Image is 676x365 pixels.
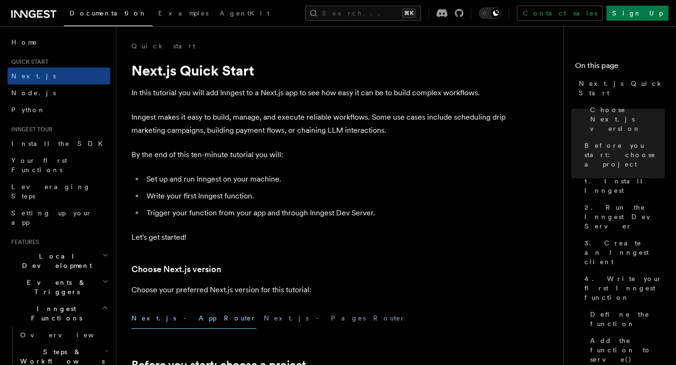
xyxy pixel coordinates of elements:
kbd: ⌘K [402,8,415,18]
a: Node.js [8,84,110,101]
span: Add the function to serve() [590,336,665,364]
button: Events & Triggers [8,274,110,300]
a: Quick start [131,41,195,51]
span: Features [8,238,39,246]
span: Leveraging Steps [11,183,91,200]
a: 4. Write your first Inngest function [581,270,665,306]
a: Home [8,34,110,51]
button: Local Development [8,248,110,274]
a: Contact sales [517,6,603,21]
span: Next.js Quick Start [579,79,665,98]
button: Inngest Functions [8,300,110,327]
a: Your first Functions [8,152,110,178]
p: Let's get started! [131,231,507,244]
li: Trigger your function from your app and through Inngest Dev Server. [144,206,507,220]
p: Inngest makes it easy to build, manage, and execute reliable workflows. Some use cases include sc... [131,111,507,137]
p: By the end of this ten-minute tutorial you will: [131,148,507,161]
a: Python [8,101,110,118]
a: Overview [16,327,110,343]
a: 2. Run the Inngest Dev Server [581,199,665,235]
a: 3. Create an Inngest client [581,235,665,270]
span: AgentKit [220,9,269,17]
a: Next.js Quick Start [575,75,665,101]
p: In this tutorial you will add Inngest to a Next.js app to see how easy it can be to build complex... [131,86,507,99]
h1: Next.js Quick Start [131,62,507,79]
h4: On this page [575,60,665,75]
li: Write your first Inngest function. [144,190,507,203]
span: Choose Next.js version [590,105,665,133]
span: 2. Run the Inngest Dev Server [584,203,665,231]
span: Install the SDK [11,140,108,147]
span: Python [11,106,46,114]
span: Home [11,38,38,47]
span: 3. Create an Inngest client [584,238,665,266]
span: Overview [20,331,117,339]
p: Choose your preferred Next.js version for this tutorial: [131,283,507,297]
a: Install the SDK [8,135,110,152]
button: Search...⌘K [305,6,421,21]
span: Before you start: choose a project [584,141,665,169]
span: Next.js [11,72,56,80]
li: Set up and run Inngest on your machine. [144,173,507,186]
a: Choose Next.js version [586,101,665,137]
a: AgentKit [214,3,275,25]
span: Setting up your app [11,209,92,226]
a: Examples [153,3,214,25]
span: Inngest Functions [8,304,101,323]
span: Node.js [11,89,56,97]
span: Define the function [590,310,665,328]
button: Toggle dark mode [479,8,501,19]
span: 4. Write your first Inngest function [584,274,665,302]
span: Quick start [8,58,48,66]
a: Next.js [8,68,110,84]
a: Define the function [586,306,665,332]
a: Sign Up [607,6,668,21]
span: Documentation [69,9,147,17]
a: Choose Next.js version [131,263,221,276]
a: 1. Install Inngest [581,173,665,199]
button: Next.js - Pages Router [264,308,406,329]
a: Before you start: choose a project [581,137,665,173]
span: Local Development [8,251,102,270]
a: Documentation [64,3,153,26]
span: Examples [158,9,208,17]
span: Events & Triggers [8,278,102,297]
span: 1. Install Inngest [584,176,665,195]
a: Leveraging Steps [8,178,110,205]
button: Next.js - App Router [131,308,256,329]
span: Your first Functions [11,157,67,174]
a: Setting up your app [8,205,110,231]
span: Inngest tour [8,126,53,133]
